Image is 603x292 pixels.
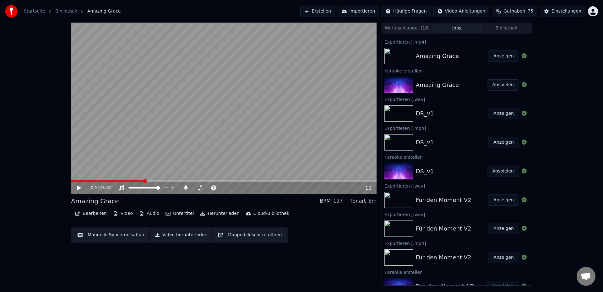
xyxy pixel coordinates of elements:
[487,281,519,292] button: Abspielen
[416,81,459,89] div: Amazing Grace
[432,24,482,33] button: Jobs
[416,138,434,147] div: DR_v1
[73,229,148,241] button: Manuelle Synchronisation
[382,38,532,45] div: Exportieren [.mp4]
[416,224,471,233] div: Für den Moment V2
[382,67,532,74] div: Karaoke erstellen
[492,6,537,17] button: Guthaben75
[111,209,135,218] button: Video
[151,229,211,241] button: Video herunterladen
[577,267,595,286] div: Chat öffnen
[71,197,119,205] div: Amazing Grace
[24,8,121,14] nav: breadcrumb
[382,239,532,247] div: Exportieren [.mp4]
[433,6,490,17] button: Video-Anleitungen
[198,209,242,218] button: Herunterladen
[416,52,459,61] div: Amazing Grace
[253,210,289,217] div: Cloud-Bibliothek
[24,8,45,14] a: Startseite
[137,209,162,218] button: Audio
[416,167,434,176] div: DR_v1
[163,209,196,218] button: Untertitel
[5,5,18,18] img: youka
[488,223,519,234] button: Anzeigen
[416,196,471,204] div: Für den Moment V2
[487,79,519,91] button: Abspielen
[300,6,335,17] button: Erstellen
[382,95,532,103] div: Exportieren [.wav]
[503,8,525,14] span: Guthaben
[481,24,531,33] button: Bibliothek
[214,229,286,241] button: Doppelbildschirm öffnen
[488,108,519,119] button: Anzeigen
[55,8,77,14] a: Bibliothek
[91,185,100,191] span: 0:51
[416,109,434,118] div: DR_v1
[382,268,532,276] div: Karaoke erstellen
[382,153,532,161] div: Karaoke erstellen
[91,185,106,191] div: /
[350,197,366,205] div: Tonart
[551,8,581,14] div: Einstellungen
[73,209,109,218] button: Bearbeiten
[487,166,519,177] button: Abspielen
[416,282,474,291] div: Für_den_Moment_V2
[382,124,532,132] div: Exportieren [.mp4]
[382,182,532,189] div: Exportieren [.wav]
[488,194,519,206] button: Anzeigen
[416,253,471,262] div: Für den Moment V2
[368,197,377,205] div: Em
[338,6,379,17] button: Importieren
[488,50,519,62] button: Anzeigen
[102,185,112,191] span: 3:32
[528,8,533,14] span: 75
[333,197,343,205] div: 127
[488,252,519,263] button: Anzeigen
[421,25,430,31] span: ( 16 )
[488,137,519,148] button: Anzeigen
[87,8,121,14] span: Amazing Grace
[320,197,331,205] div: BPM
[383,24,432,33] button: Warteschlange
[382,210,532,218] div: Exportieren [.wav]
[540,6,585,17] button: Einstellungen
[382,6,431,17] button: Häufige Fragen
